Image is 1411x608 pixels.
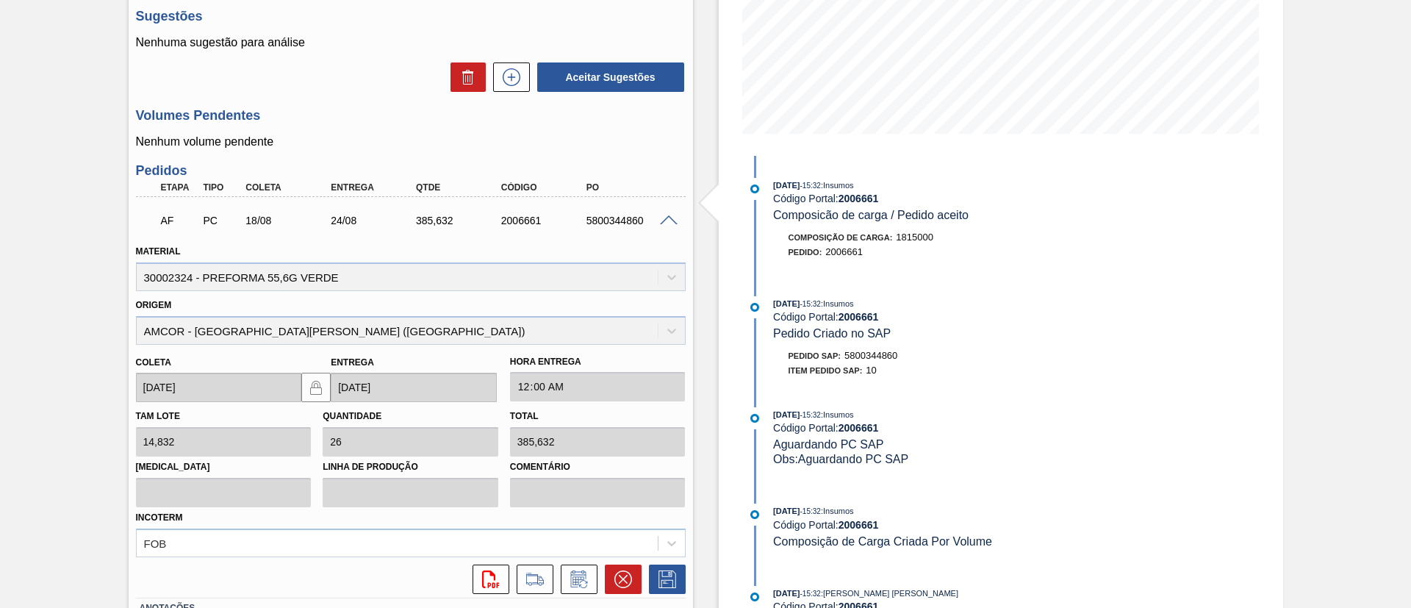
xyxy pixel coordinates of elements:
h3: Pedidos [136,163,686,179]
span: 1815000 [896,232,933,243]
div: FOB [144,537,167,549]
span: - 15:32 [800,182,821,190]
label: [MEDICAL_DATA] [136,457,312,478]
div: Cancelar pedido [597,565,642,594]
div: 5800344860 [583,215,678,226]
label: Quantidade [323,411,381,421]
div: Coleta [242,182,337,193]
span: [DATE] [773,410,800,419]
span: : Insumos [821,299,854,308]
span: - 15:32 [800,590,821,598]
div: 18/08/2025 [242,215,337,226]
span: [DATE] [773,299,800,308]
div: Código Portal: [773,422,1122,434]
div: PO [583,182,678,193]
button: locked [301,373,331,402]
span: Composição de Carga : [789,233,893,242]
label: Material [136,246,181,257]
span: Obs: Aguardando PC SAP [773,453,908,465]
label: Hora Entrega [510,351,686,373]
div: Código Portal: [773,519,1122,531]
p: AF [161,215,198,226]
span: : [PERSON_NAME] [PERSON_NAME] [821,589,958,598]
strong: 2006661 [839,311,879,323]
div: Código Portal: [773,311,1122,323]
div: Aceitar Sugestões [530,61,686,93]
label: Linha de Produção [323,457,498,478]
div: Qtde [412,182,508,193]
strong: 2006661 [839,193,879,204]
span: 2006661 [825,246,863,257]
strong: 2006661 [839,422,879,434]
img: locked [307,379,325,396]
input: dd/mm/yyyy [136,373,302,402]
div: Entrega [327,182,423,193]
span: - 15:32 [800,507,821,515]
span: [DATE] [773,507,800,515]
img: atual [750,414,759,423]
label: Comentário [510,457,686,478]
label: Total [510,411,539,421]
strong: 2006661 [839,519,879,531]
div: Ir para Composição de Carga [509,565,553,594]
div: Código Portal: [773,193,1122,204]
span: [DATE] [773,589,800,598]
img: atual [750,510,759,519]
div: 2006661 [498,215,593,226]
div: Informar alteração no pedido [553,565,597,594]
div: Salvar Pedido [642,565,686,594]
div: Pedido de Compra [199,215,243,226]
img: atual [750,593,759,601]
p: Nenhum volume pendente [136,135,686,149]
div: 385,632 [412,215,508,226]
span: Pedido : [789,248,822,257]
span: 5800344860 [844,350,897,361]
label: Incoterm [136,512,183,523]
div: Código [498,182,593,193]
label: Coleta [136,357,171,368]
div: Aguardando Faturamento [157,204,201,237]
div: 24/08/2025 [327,215,423,226]
button: Aceitar Sugestões [537,62,684,92]
img: atual [750,185,759,193]
div: Tipo [199,182,243,193]
span: Aguardando PC SAP [773,438,883,451]
div: Abrir arquivo PDF [465,565,509,594]
h3: Sugestões [136,9,686,24]
img: atual [750,303,759,312]
label: Origem [136,300,172,310]
span: Pedido Criado no SAP [773,327,891,340]
div: Excluir Sugestões [443,62,486,92]
span: Pedido SAP: [789,351,841,360]
input: dd/mm/yyyy [331,373,497,402]
label: Tam lote [136,411,180,421]
p: Nenhuma sugestão para análise [136,36,686,49]
span: - 15:32 [800,411,821,419]
span: : Insumos [821,507,854,515]
span: : Insumos [821,181,854,190]
span: Composição de Carga Criada Por Volume [773,535,992,548]
h3: Volumes Pendentes [136,108,686,124]
span: 10 [866,365,876,376]
span: Item pedido SAP: [789,366,863,375]
span: - 15:32 [800,300,821,308]
span: Composicão de carga / Pedido aceito [773,209,969,221]
span: : Insumos [821,410,854,419]
div: Nova sugestão [486,62,530,92]
label: Entrega [331,357,374,368]
div: Etapa [157,182,201,193]
span: [DATE] [773,181,800,190]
